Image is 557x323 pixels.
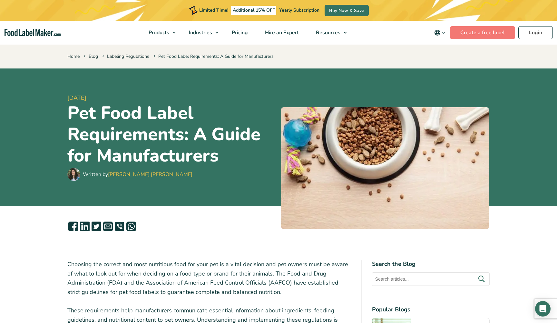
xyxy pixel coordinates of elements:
span: Pricing [230,29,249,36]
a: Create a free label [450,26,515,39]
a: Blog [89,53,98,59]
span: Products [147,29,170,36]
h4: Search the Blog [372,260,490,268]
img: Maria Abi Hanna - Food Label Maker [67,168,80,181]
a: Industries [181,21,222,45]
div: Open Intercom Messenger [535,301,551,317]
a: Login [518,26,553,39]
input: Search articles... [372,272,490,286]
div: Written by [83,171,192,178]
h4: Popular Blogs [372,305,490,314]
span: Pet Food Label Requirements: A Guide for Manufacturers [152,53,274,59]
span: Resources [314,29,341,36]
a: Products [140,21,179,45]
a: Buy Now & Save [325,5,369,16]
span: Hire an Expert [263,29,299,36]
a: Resources [308,21,350,45]
a: [PERSON_NAME] [PERSON_NAME] [108,171,192,178]
a: Pricing [223,21,255,45]
p: Choosing the correct and most nutritious food for your pet is a vital decision and pet owners mus... [67,260,351,297]
a: Hire an Expert [257,21,306,45]
span: Yearly Subscription [279,7,319,13]
span: Industries [187,29,213,36]
a: Home [67,53,80,59]
span: Limited Time! [199,7,228,13]
a: Labeling Regulations [107,53,149,59]
span: Additional 15% OFF [231,6,277,15]
span: [DATE] [67,94,276,102]
h1: Pet Food Label Requirements: A Guide for Manufacturers [67,102,276,166]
